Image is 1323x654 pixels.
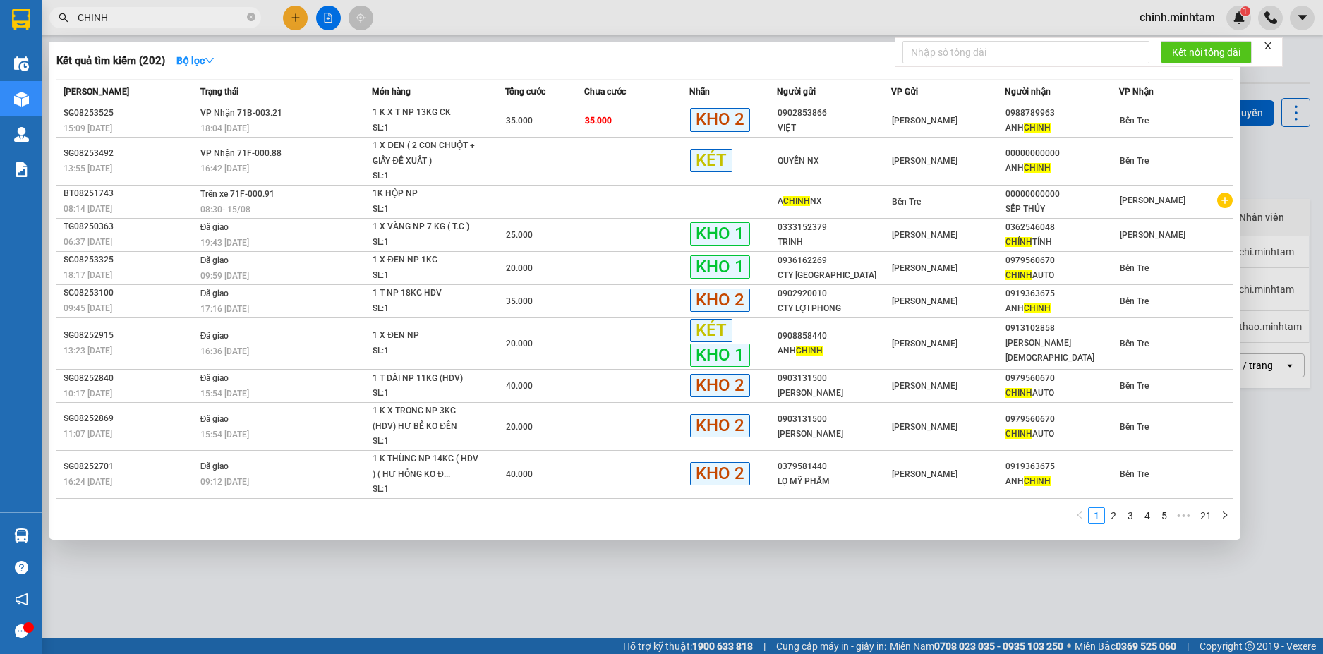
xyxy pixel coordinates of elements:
[1024,303,1051,313] span: CHINH
[200,346,249,356] span: 16:36 [DATE]
[78,10,244,25] input: Tìm tên, số ĐT hoặc mã đơn
[506,116,533,126] span: 35.000
[1005,429,1032,439] span: CHINH
[584,87,626,97] span: Chưa cước
[1105,507,1122,524] li: 2
[690,319,732,342] span: KÉT
[796,346,823,356] span: CHINH
[892,296,957,306] span: [PERSON_NAME]
[1005,253,1118,268] div: 0979560670
[1005,301,1118,316] div: ANH
[15,561,28,574] span: question-circle
[1122,507,1139,524] li: 3
[778,220,890,235] div: 0333152379
[892,230,957,240] span: [PERSON_NAME]
[1005,106,1118,121] div: 0988789963
[200,389,249,399] span: 15:54 [DATE]
[64,429,112,439] span: 11:07 [DATE]
[14,92,29,107] img: warehouse-icon
[200,430,249,440] span: 15:54 [DATE]
[778,301,890,316] div: CTY LỢI PHONG
[1005,427,1118,442] div: AUTO
[64,253,196,267] div: SG08253325
[585,116,612,126] span: 35.000
[14,127,29,142] img: warehouse-icon
[892,263,957,273] span: [PERSON_NAME]
[64,186,196,201] div: BT08251743
[165,49,226,72] button: Bộ lọcdown
[1119,87,1154,97] span: VP Nhận
[200,205,250,214] span: 08:30 - 15/08
[690,462,750,485] span: KHO 2
[64,303,112,313] span: 09:45 [DATE]
[892,156,957,166] span: [PERSON_NAME]
[64,87,129,97] span: [PERSON_NAME]
[200,148,282,158] span: VP Nhận 71F-000.88
[778,286,890,301] div: 0902920010
[1005,187,1118,202] div: 00000000000
[1005,270,1032,280] span: CHINH
[247,11,255,25] span: close-circle
[14,162,29,177] img: solution-icon
[200,477,249,487] span: 09:12 [DATE]
[892,197,921,207] span: Bến Tre
[64,146,196,161] div: SG08253492
[778,386,890,401] div: [PERSON_NAME]
[1005,237,1032,247] span: CHÍNH
[372,87,411,97] span: Món hàng
[373,268,478,284] div: SL: 1
[1005,146,1118,161] div: 00000000000
[14,528,29,543] img: warehouse-icon
[200,271,249,281] span: 09:59 [DATE]
[373,105,478,121] div: 1 K X T NP 13KG CK
[200,289,229,298] span: Đã giao
[200,373,229,383] span: Đã giao
[1217,193,1233,208] span: plus-circle
[373,328,478,344] div: 1 X ĐEN NP
[891,87,918,97] span: VP Gửi
[1005,321,1118,336] div: 0913102858
[200,123,249,133] span: 18:04 [DATE]
[1140,508,1155,523] a: 4
[200,238,249,248] span: 19:43 [DATE]
[1005,371,1118,386] div: 0979560670
[778,427,890,442] div: [PERSON_NAME]
[200,222,229,232] span: Đã giao
[64,346,112,356] span: 13:23 [DATE]
[247,13,255,21] span: close-circle
[56,54,165,68] h3: Kết quả tìm kiếm ( 202 )
[506,296,533,306] span: 35.000
[1161,41,1252,63] button: Kết nối tổng đài
[200,108,282,118] span: VP Nhận 71B-003.21
[1120,422,1149,432] span: Bến Tre
[373,286,478,301] div: 1 T NP 18KG HDV
[778,253,890,268] div: 0936162269
[373,386,478,401] div: SL: 1
[1005,474,1118,489] div: ANH
[1024,163,1051,173] span: CHINH
[505,87,545,97] span: Tổng cước
[690,255,750,279] span: KHO 1
[373,404,478,434] div: 1 K X TRONG NP 3KG (HDV) HƯ BỂ KO ĐỀN
[1005,286,1118,301] div: 0919363675
[690,222,750,246] span: KHO 1
[892,381,957,391] span: [PERSON_NAME]
[64,270,112,280] span: 18:17 [DATE]
[783,196,810,206] span: CHINH
[777,87,816,97] span: Người gửi
[506,422,533,432] span: 20.000
[690,289,750,312] span: KHO 2
[1172,44,1240,60] span: Kết nối tổng đài
[689,87,710,97] span: Nhãn
[1005,459,1118,474] div: 0919363675
[1075,511,1084,519] span: left
[778,268,890,283] div: CTY [GEOGRAPHIC_DATA]
[892,469,957,479] span: [PERSON_NAME]
[1024,476,1051,486] span: CHINH
[1120,263,1149,273] span: Bến Tre
[14,56,29,71] img: warehouse-icon
[373,186,478,202] div: 1K HỘP NP
[778,154,890,169] div: QUYỀN NX
[1005,412,1118,427] div: 0979560670
[506,381,533,391] span: 40.000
